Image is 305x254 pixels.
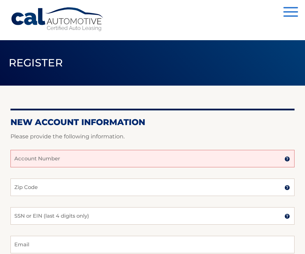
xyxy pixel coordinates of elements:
[10,132,295,141] p: Please provide the following information.
[10,207,295,225] input: SSN or EIN (last 4 digits only)
[10,179,295,196] input: Zip Code
[284,185,290,190] img: tooltip.svg
[10,236,295,253] input: Email
[283,7,298,19] button: Menu
[284,156,290,162] img: tooltip.svg
[10,117,295,128] h2: New Account Information
[9,56,63,69] span: Register
[284,213,290,219] img: tooltip.svg
[10,150,295,167] input: Account Number
[10,7,105,32] a: Cal Automotive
